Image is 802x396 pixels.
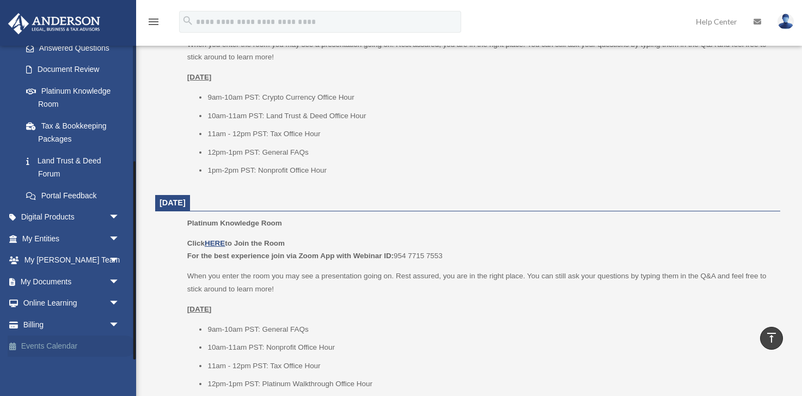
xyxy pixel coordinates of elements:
[8,314,136,336] a: Billingarrow_drop_down
[109,249,131,272] span: arrow_drop_down
[207,377,773,391] li: 12pm-1pm PST: Platinum Walkthrough Office Hour
[777,14,794,29] img: User Pic
[15,115,136,150] a: Tax & Bookkeeping Packages
[15,59,136,81] a: Document Review
[205,239,225,247] a: HERE
[109,206,131,229] span: arrow_drop_down
[8,206,136,228] a: Digital Productsarrow_drop_down
[8,228,136,249] a: My Entitiesarrow_drop_down
[15,80,131,115] a: Platinum Knowledge Room
[15,37,136,59] a: Answered Questions
[160,198,186,207] span: [DATE]
[15,150,136,185] a: Land Trust & Deed Forum
[760,327,783,350] a: vertical_align_top
[187,38,773,64] p: When you enter the room you may see a presentation going on. Rest assured, you are in the right p...
[207,360,773,373] li: 11am - 12pm PST: Tax Office Hour
[765,331,778,344] i: vertical_align_top
[15,185,136,206] a: Portal Feedback
[187,237,773,263] p: 954 7715 7553
[187,270,773,295] p: When you enter the room you may see a presentation going on. Rest assured, you are in the right p...
[207,91,773,104] li: 9am-10am PST: Crypto Currency Office Hour
[207,146,773,159] li: 12pm-1pm PST: General FAQs
[8,271,136,293] a: My Documentsarrow_drop_down
[147,19,160,28] a: menu
[5,13,103,34] img: Anderson Advisors Platinum Portal
[187,219,282,227] span: Platinum Knowledge Room
[207,341,773,354] li: 10am-11am PST: Nonprofit Office Hour
[8,336,136,357] a: Events Calendar
[187,252,394,260] b: For the best experience join via Zoom App with Webinar ID:
[207,127,773,141] li: 11am - 12pm PST: Tax Office Hour
[109,314,131,336] span: arrow_drop_down
[8,293,136,314] a: Online Learningarrow_drop_down
[207,164,773,177] li: 1pm-2pm PST: Nonprofit Office Hour
[8,249,136,271] a: My [PERSON_NAME] Teamarrow_drop_down
[187,239,285,247] b: Click to Join the Room
[187,73,212,81] u: [DATE]
[109,271,131,293] span: arrow_drop_down
[187,305,212,313] u: [DATE]
[147,15,160,28] i: menu
[109,228,131,250] span: arrow_drop_down
[207,109,773,123] li: 10am-11am PST: Land Trust & Deed Office Hour
[207,323,773,336] li: 9am-10am PST: General FAQs
[182,15,194,27] i: search
[109,293,131,315] span: arrow_drop_down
